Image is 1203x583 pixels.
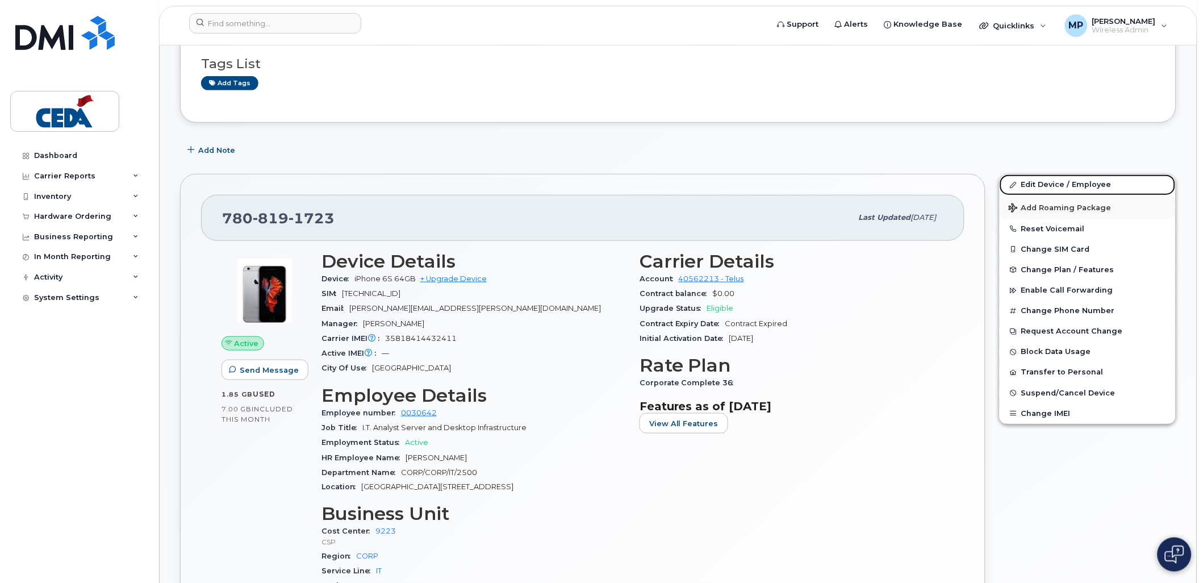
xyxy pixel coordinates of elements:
[713,289,735,298] span: $0.00
[363,319,424,328] span: [PERSON_NAME]
[321,504,626,524] h3: Business Unit
[1000,195,1176,219] button: Add Roaming Package
[253,210,289,227] span: 819
[321,409,401,417] span: Employee number
[1000,403,1176,424] button: Change IMEI
[876,13,971,36] a: Knowledge Base
[725,319,788,328] span: Contract Expired
[827,13,876,36] a: Alerts
[321,274,354,283] span: Device
[354,274,416,283] span: iPhone 6S 64GB
[321,304,349,313] span: Email
[640,399,944,413] h3: Features as of [DATE]
[911,213,937,222] span: [DATE]
[235,338,259,349] span: Active
[1000,174,1176,195] a: Edit Device / Employee
[1069,19,1084,32] span: MP
[640,289,713,298] span: Contract balance
[376,567,382,576] a: IT
[1000,362,1176,382] button: Transfer to Personal
[321,552,356,561] span: Region
[1000,342,1176,362] button: Block Data Usage
[372,364,451,372] span: [GEOGRAPHIC_DATA]
[640,413,728,434] button: View All Features
[640,334,729,343] span: Initial Activation Date
[321,251,626,272] h3: Device Details
[321,334,385,343] span: Carrier IMEI
[1000,239,1176,260] button: Change SIM Card
[1021,265,1114,274] span: Change Plan / Features
[361,483,513,492] span: [GEOGRAPHIC_DATA][STREET_ADDRESS]
[649,418,719,429] span: View All Features
[180,140,245,160] button: Add Note
[222,405,293,423] span: included this month
[321,527,375,536] span: Cost Center
[253,390,275,398] span: used
[993,21,1035,30] span: Quicklinks
[640,319,725,328] span: Contract Expiry Date
[1021,389,1116,397] span: Suspend/Cancel Device
[972,14,1055,37] div: Quicklinks
[201,57,1155,71] h3: Tags List
[1021,286,1113,295] span: Enable Call Forwarding
[770,13,827,36] a: Support
[321,423,362,432] span: Job Title
[321,349,382,357] span: Active IMEI
[707,304,734,313] span: Eligible
[845,19,868,30] span: Alerts
[1009,203,1112,214] span: Add Roaming Package
[321,438,405,447] span: Employment Status
[1000,219,1176,239] button: Reset Voicemail
[1092,16,1156,26] span: [PERSON_NAME]
[189,13,361,34] input: Find something...
[342,289,400,298] span: [TECHNICAL_ID]
[362,423,527,432] span: I.T. Analyst Server and Desktop Infrastructure
[321,453,406,462] span: HR Employee Name
[405,438,428,447] span: Active
[222,390,253,398] span: 1.85 GB
[321,468,401,477] span: Department Name
[201,76,258,90] a: Add tags
[640,378,740,387] span: Corporate Complete 36
[321,364,372,372] span: City Of Use
[401,468,477,477] span: CORP/CORP/IT/2500
[406,453,467,462] span: [PERSON_NAME]
[859,213,911,222] span: Last updated
[198,145,235,156] span: Add Note
[420,274,487,283] a: + Upgrade Device
[321,538,626,547] p: CSP
[385,334,457,343] span: 35818414432411
[382,349,389,357] span: —
[321,289,342,298] span: SIM
[679,274,744,283] a: 40562213 - Telus
[222,405,252,413] span: 7.00 GB
[1165,545,1184,564] img: Open chat
[321,385,626,406] h3: Employee Details
[1000,301,1176,321] button: Change Phone Number
[231,257,299,325] img: image20231002-3703462-1e5097k.jpeg
[1092,26,1156,35] span: Wireless Admin
[640,251,944,272] h3: Carrier Details
[640,304,707,313] span: Upgrade Status
[1057,14,1176,37] div: Mital Patel
[787,19,819,30] span: Support
[729,334,754,343] span: [DATE]
[640,274,679,283] span: Account
[356,552,378,561] a: CORP
[321,319,363,328] span: Manager
[375,527,396,536] a: 9223
[640,355,944,376] h3: Rate Plan
[1000,383,1176,403] button: Suspend/Cancel Device
[289,210,335,227] span: 1723
[222,210,335,227] span: 780
[401,409,437,417] a: 0030642
[894,19,963,30] span: Knowledge Base
[321,483,361,492] span: Location
[349,304,601,313] span: [PERSON_NAME][EMAIL_ADDRESS][PERSON_NAME][DOMAIN_NAME]
[222,360,308,380] button: Send Message
[1000,321,1176,342] button: Request Account Change
[1000,260,1176,280] button: Change Plan / Features
[321,567,376,576] span: Service Line
[1000,280,1176,301] button: Enable Call Forwarding
[240,365,299,376] span: Send Message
